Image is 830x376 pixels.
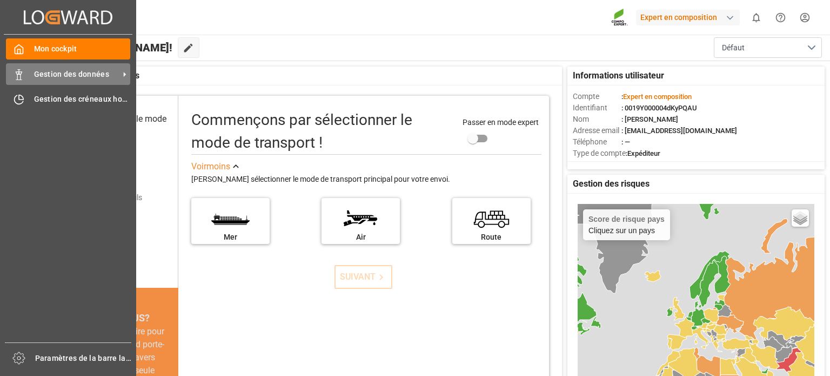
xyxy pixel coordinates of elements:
font: Paramètres de la barre latérale [35,354,148,362]
font: Nom [573,115,589,123]
a: Gestion des créneaux horaires [6,89,130,110]
font: Mer [224,233,237,241]
a: Mon cockpit [6,38,130,60]
font: : [PERSON_NAME] [621,115,678,123]
button: afficher 0 nouvelles notifications [744,5,768,30]
font: Expert en composition [640,13,717,22]
font: Route [481,233,501,241]
font: moins [206,161,230,171]
font: Identifiant [573,103,607,112]
font: Cliquez sur un pays [588,226,655,235]
font: SAVIEZ-VOUS? [83,312,150,324]
font: Type de compte [573,149,626,157]
font: Défaut [722,43,745,52]
font: Score de risque pays [588,215,665,223]
font: Adresse email [573,126,619,135]
font: Bonjour [PERSON_NAME]! [44,41,172,54]
font: Mon cockpit [34,44,77,53]
font: Téléphone [573,137,607,146]
font: : 0019Y000004dKyPQAU [621,104,697,112]
font: Ajouter les détails d'expédition [83,193,142,213]
img: Screenshot%202023-09-29%20at%2010.02.21.png_1712312052.png [611,8,628,27]
div: Commençons par sélectionner le mode de transport ! [191,109,452,154]
font: : — [621,138,630,146]
font: Gestion des créneaux horaires [34,95,143,103]
font: :Expéditeur [626,149,660,157]
button: Centre d'aide [768,5,793,30]
font: Gestion des données [34,70,109,78]
button: SUIVANT [334,265,392,289]
font: Compte [573,92,599,101]
font: Sélectionnez le mode de transport [85,114,166,137]
font: Expert en composition [623,93,692,101]
button: ouvrir le menu [714,37,822,58]
font: Voir [191,161,206,171]
font: Commençons par sélectionner le mode de transport ! [191,111,412,151]
font: SUIVANT [340,272,376,282]
font: [PERSON_NAME] sélectionner le mode de transport principal pour votre envoi. [191,175,450,183]
font: Informations utilisateur [573,70,664,81]
font: : [621,93,623,101]
font: Air [356,233,366,241]
a: Couches [792,209,809,227]
button: Expert en composition [636,7,744,28]
font: : [EMAIL_ADDRESS][DOMAIN_NAME] [621,127,737,135]
font: Passer en mode expert [463,118,539,127]
font: Gestion des risques [573,179,650,189]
